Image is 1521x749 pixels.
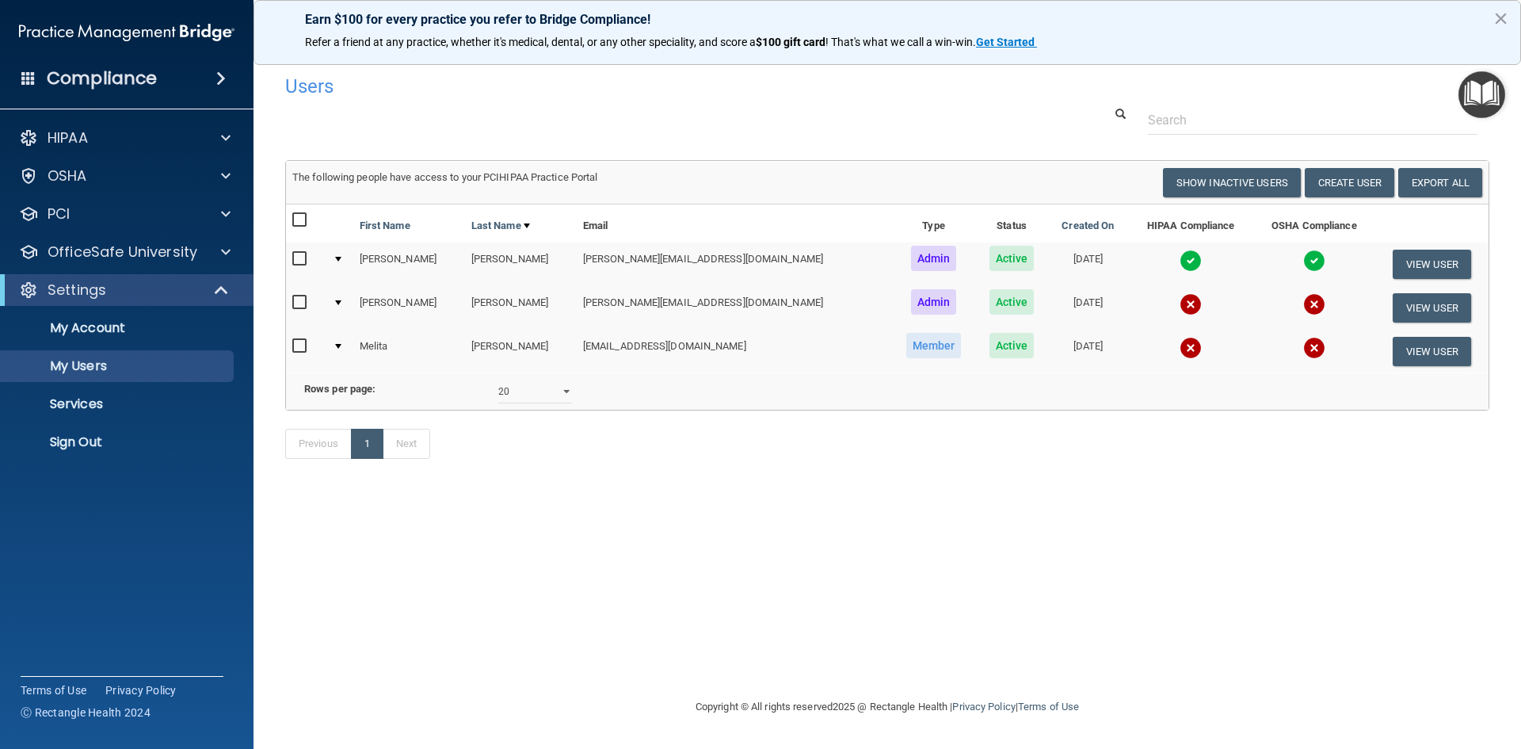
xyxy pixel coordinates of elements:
td: [PERSON_NAME] [353,243,465,286]
td: [DATE] [1047,243,1128,286]
th: Status [976,204,1047,243]
p: PCI [48,204,70,224]
p: Sign Out [10,434,227,450]
span: Member [906,333,962,358]
td: [PERSON_NAME] [465,286,577,330]
a: OfficeSafe University [19,243,231,262]
a: Terms of Use [1018,701,1079,713]
td: [EMAIL_ADDRESS][DOMAIN_NAME] [577,330,891,373]
span: Admin [911,246,957,271]
td: [PERSON_NAME][EMAIL_ADDRESS][DOMAIN_NAME] [577,286,891,330]
a: Previous [285,429,352,459]
button: Show Inactive Users [1163,168,1301,197]
button: View User [1393,337,1471,366]
p: Earn $100 for every practice you refer to Bridge Compliance! [305,12,1470,27]
a: Export All [1398,168,1482,197]
th: HIPAA Compliance [1128,204,1253,243]
td: Melita [353,330,465,373]
span: Active [989,333,1035,358]
h4: Compliance [47,67,157,90]
span: Refer a friend at any practice, whether it's medical, dental, or any other speciality, and score a [305,36,756,48]
a: Privacy Policy [105,682,177,698]
span: Ⓒ Rectangle Health 2024 [21,705,151,720]
span: The following people have access to your PCIHIPAA Practice Portal [292,171,598,183]
img: cross.ca9f0e7f.svg [1180,337,1202,359]
span: ! That's what we call a win-win. [825,36,976,48]
button: View User [1393,250,1471,279]
h4: Users [285,76,978,97]
p: OfficeSafe University [48,243,197,262]
img: PMB logo [19,17,234,48]
p: My Users [10,358,227,374]
a: Privacy Policy [952,701,1015,713]
span: Admin [911,289,957,315]
p: OSHA [48,166,87,185]
span: Active [989,289,1035,315]
td: [DATE] [1047,330,1128,373]
input: Search [1148,105,1477,135]
img: cross.ca9f0e7f.svg [1303,337,1325,359]
button: View User [1393,293,1471,323]
a: OSHA [19,166,231,185]
a: Get Started [976,36,1037,48]
div: Copyright © All rights reserved 2025 @ Rectangle Health | | [598,682,1176,732]
p: Settings [48,281,106,300]
span: Active [989,246,1035,271]
strong: Get Started [976,36,1035,48]
strong: $100 gift card [756,36,825,48]
a: 1 [351,429,383,459]
td: [DATE] [1047,286,1128,330]
b: Rows per page: [304,383,375,395]
a: Next [383,429,430,459]
a: First Name [360,216,410,235]
img: cross.ca9f0e7f.svg [1303,293,1325,315]
img: cross.ca9f0e7f.svg [1180,293,1202,315]
a: Created On [1062,216,1114,235]
th: Type [891,204,976,243]
td: [PERSON_NAME] [465,243,577,286]
img: tick.e7d51cea.svg [1180,250,1202,272]
p: Services [10,396,227,412]
th: Email [577,204,891,243]
p: My Account [10,320,227,336]
button: Open Resource Center [1458,71,1505,118]
a: Last Name [471,216,530,235]
th: OSHA Compliance [1253,204,1375,243]
button: Close [1493,6,1508,31]
a: Settings [19,281,230,300]
a: PCI [19,204,231,224]
td: [PERSON_NAME] [353,286,465,330]
p: HIPAA [48,128,88,147]
a: Terms of Use [21,682,86,698]
a: HIPAA [19,128,231,147]
td: [PERSON_NAME][EMAIL_ADDRESS][DOMAIN_NAME] [577,243,891,286]
td: [PERSON_NAME] [465,330,577,373]
img: tick.e7d51cea.svg [1303,250,1325,272]
button: Create User [1305,168,1394,197]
